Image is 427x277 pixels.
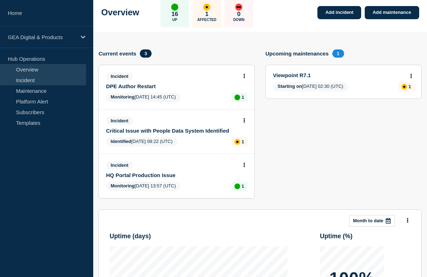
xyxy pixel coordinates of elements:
[197,18,216,22] p: Affected
[106,117,133,125] span: Incident
[242,139,244,144] p: 1
[349,215,395,227] button: Month to date
[101,7,139,17] h1: Overview
[106,137,177,147] span: [DATE] 08:22 (UTC)
[106,72,133,80] span: Incident
[172,18,177,22] p: Up
[106,182,180,191] span: [DATE] 13:57 (UTC)
[205,11,209,18] p: 1
[278,84,302,89] span: Starting on
[234,95,240,100] div: up
[401,84,407,90] div: affected
[235,4,242,11] div: down
[408,84,411,89] p: 1
[265,50,329,57] h4: Upcoming maintenances
[332,49,344,58] span: 1
[234,139,240,145] div: affected
[353,218,383,223] p: Month to date
[273,72,405,78] a: Viewpoint R7.1
[106,83,238,89] a: DPE Author Restart
[242,95,244,100] p: 1
[111,94,135,100] span: Monitoring
[111,139,131,144] span: Identified
[106,172,238,178] a: HQ Portal Production Issue
[106,128,238,134] a: Critical Issue with People Data System Identified
[172,11,178,18] p: 16
[234,183,240,189] div: up
[99,50,136,57] h4: Current events
[106,93,180,102] span: [DATE] 14:45 (UTC)
[273,82,348,91] span: [DATE] 02:30 (UTC)
[365,6,419,19] a: Add maintenance
[171,4,178,11] div: up
[140,49,152,58] span: 3
[111,183,135,188] span: Monitoring
[233,18,244,22] p: Down
[106,161,133,169] span: Incident
[237,11,241,18] p: 0
[8,34,76,40] p: GEA Digital & Products
[317,6,361,19] a: Add incident
[110,233,151,240] h3: Uptime ( days )
[242,183,244,189] p: 1
[203,4,210,11] div: affected
[320,233,353,240] h3: Uptime ( % )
